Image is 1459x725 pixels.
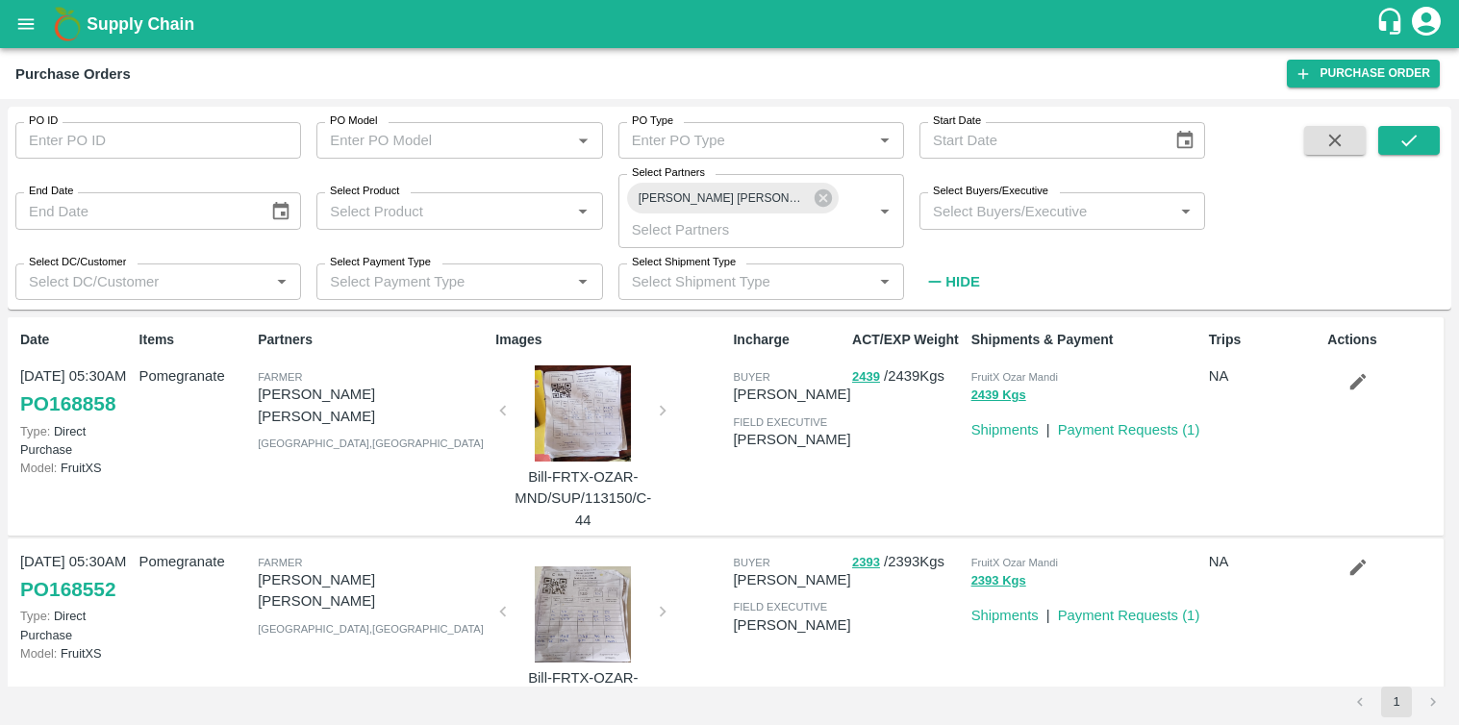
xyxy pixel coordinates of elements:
span: Model: [20,646,57,661]
div: [PERSON_NAME] [PERSON_NAME]-[GEOGRAPHIC_DATA], [GEOGRAPHIC_DATA]-9881160134 [627,183,839,213]
p: [PERSON_NAME] [PERSON_NAME] [258,384,488,427]
img: logo [48,5,87,43]
input: Select Buyers/Executive [925,198,1168,223]
span: buyer [733,371,769,383]
div: | [1039,597,1050,626]
p: Direct Purchase [20,422,132,459]
p: NA [1209,365,1321,387]
p: [PERSON_NAME] [733,384,850,405]
a: Shipments [971,608,1039,623]
span: buyer [733,557,769,568]
p: Shipments & Payment [971,330,1201,350]
button: 2439 Kgs [971,385,1026,407]
p: [PERSON_NAME] [733,429,850,450]
p: Pomegranate [139,365,251,387]
button: open drawer [4,2,48,46]
a: PO168858 [20,387,115,421]
p: Direct Purchase [20,607,132,643]
label: End Date [29,184,73,199]
a: Payment Requests (1) [1058,608,1200,623]
span: Type: [20,609,50,623]
span: [GEOGRAPHIC_DATA] , [GEOGRAPHIC_DATA] [258,623,484,635]
button: 2393 [852,552,880,574]
p: [DATE] 05:30AM [20,551,132,572]
label: Select Product [330,184,399,199]
a: Purchase Order [1287,60,1440,87]
span: Farmer [258,371,302,383]
p: Actions [1327,330,1439,350]
p: Date [20,330,132,350]
button: Open [570,269,595,294]
p: FruitXS [20,459,132,477]
label: Select DC/Customer [29,255,126,270]
p: Items [139,330,251,350]
button: Choose date [1167,122,1203,159]
label: Select Partners [632,165,705,181]
label: Start Date [933,113,981,129]
nav: pagination navigation [1342,687,1451,717]
a: PO168552 [20,572,115,607]
span: field executive [733,601,827,612]
span: Type: [20,424,50,438]
button: Open [872,269,897,294]
p: Partners [258,330,488,350]
input: Start Date [919,122,1159,159]
button: Open [570,128,595,153]
button: page 1 [1381,687,1412,717]
p: [PERSON_NAME] [733,569,850,590]
p: NA [1209,551,1321,572]
a: Payment Requests (1) [1058,422,1200,437]
label: Select Buyers/Executive [933,184,1048,199]
div: Purchase Orders [15,62,131,87]
button: 2393 Kgs [971,570,1026,592]
input: Enter PO ID [15,122,301,159]
span: Farmer [258,557,302,568]
span: [PERSON_NAME] [PERSON_NAME]-[GEOGRAPHIC_DATA], [GEOGRAPHIC_DATA]-9881160134 [627,188,818,209]
span: Model: [20,461,57,475]
span: FruitX Ozar Mandi [971,371,1058,383]
button: Open [570,199,595,224]
input: Select Product [322,198,565,223]
p: FruitXS [20,644,132,662]
p: Pomegranate [139,551,251,572]
p: ACT/EXP Weight [852,330,964,350]
a: Supply Chain [87,11,1375,37]
button: Hide [919,265,985,298]
span: field executive [733,416,827,428]
a: Shipments [971,422,1039,437]
strong: Hide [945,274,979,289]
label: PO Model [330,113,378,129]
b: Supply Chain [87,14,194,34]
input: Select DC/Customer [21,269,264,294]
input: Select Partners [624,216,842,241]
button: Open [1173,199,1198,224]
p: Trips [1209,330,1321,350]
button: Open [872,199,897,224]
p: [DATE] 05:30AM [20,365,132,387]
div: | [1039,412,1050,440]
p: / 2393 Kgs [852,551,964,573]
label: PO Type [632,113,673,129]
label: Select Shipment Type [632,255,736,270]
span: [GEOGRAPHIC_DATA] , [GEOGRAPHIC_DATA] [258,437,484,449]
p: Bill-FRTX-OZAR-MND/SUP/113150/C-44 [511,466,655,531]
div: account of current user [1409,4,1444,44]
p: Images [495,330,725,350]
span: FruitX Ozar Mandi [971,557,1058,568]
input: Select Shipment Type [624,269,842,294]
label: Select Payment Type [330,255,431,270]
label: PO ID [29,113,58,129]
p: / 2439 Kgs [852,365,964,387]
input: Enter PO Model [322,128,565,153]
button: Open [269,269,294,294]
div: customer-support [1375,7,1409,41]
button: 2439 [852,366,880,388]
p: [PERSON_NAME] [PERSON_NAME] [258,569,488,612]
p: Incharge [733,330,844,350]
input: End Date [15,192,255,229]
button: Open [872,128,897,153]
button: Choose date [263,193,299,230]
p: [PERSON_NAME] [733,614,850,636]
input: Select Payment Type [322,269,540,294]
input: Enter PO Type [624,128,867,153]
